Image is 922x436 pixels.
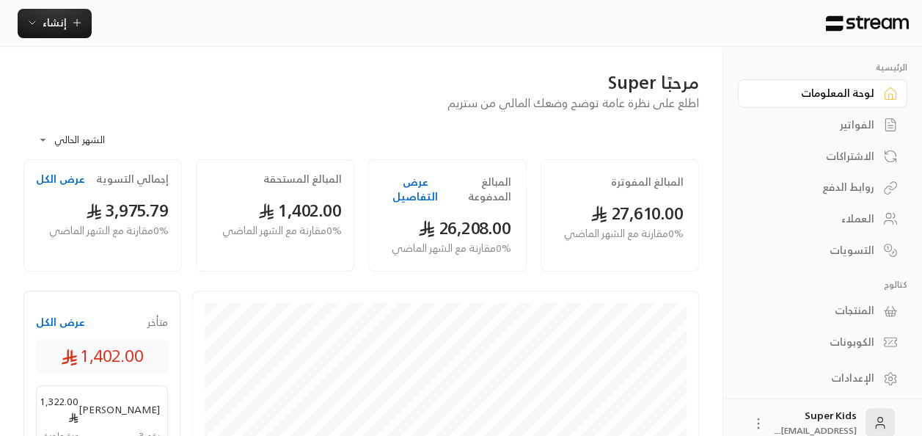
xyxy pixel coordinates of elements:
[392,241,511,256] span: 0 % مقارنة مع الشهر الماضي
[258,195,342,225] span: 1,402.00
[756,243,874,258] div: التسويات
[756,303,874,318] div: المنتجات
[447,175,511,204] h2: المبالغ المدفوعة
[756,180,874,195] div: روابط الدفع
[86,195,169,225] span: 3,975.79
[611,175,684,189] h2: المبالغ المفوترة
[36,172,85,186] button: عرض الكل
[738,279,907,291] p: كتالوج
[756,86,874,101] div: لوحة المعلومات
[40,393,78,424] span: 1,322.00
[590,198,684,228] span: 27,610.00
[49,223,169,239] span: 0 % مقارنة مع الشهر الماضي
[31,121,141,159] div: الشهر الحالي
[756,371,874,385] div: الإعدادات
[447,92,699,113] span: اطلع على نظرة عامة توضح وضعك المالي من ستريم
[222,223,342,239] span: 0 % مقارنة مع الشهر الماضي
[738,111,907,139] a: الفواتير
[384,175,447,204] button: عرض التفاصيل
[418,213,511,243] span: 26,208.00
[738,205,907,233] a: العملاء
[96,172,169,186] h2: إجمالي التسوية
[36,315,85,330] button: عرض الكل
[78,402,160,417] span: [PERSON_NAME]
[738,236,907,264] a: التسويات
[564,226,684,241] span: 0 % مقارنة مع الشهر الماضي
[61,344,144,368] span: 1,402.00
[738,62,907,73] p: الرئيسية
[43,13,67,32] span: إنشاء
[147,315,168,330] span: متأخر
[263,172,342,186] h2: المبالغ المستحقة
[738,173,907,202] a: روابط الدفع
[738,79,907,108] a: لوحة المعلومات
[756,117,874,132] div: الفواتير
[756,149,874,164] div: الاشتراكات
[23,70,699,94] div: مرحبًا Super
[756,211,874,226] div: العملاء
[738,142,907,170] a: الاشتراكات
[824,15,910,32] img: Logo
[738,328,907,357] a: الكوبونات
[756,335,874,349] div: الكوبونات
[738,364,907,393] a: الإعدادات
[18,9,92,38] button: إنشاء
[738,297,907,325] a: المنتجات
